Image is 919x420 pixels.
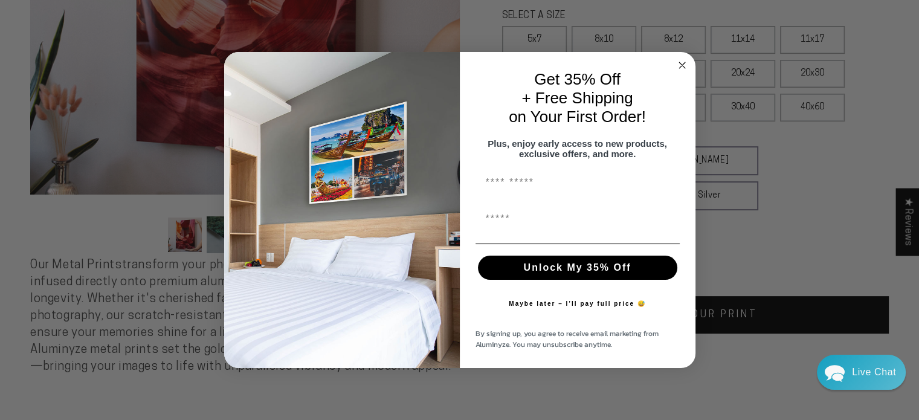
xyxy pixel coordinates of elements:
[675,58,689,73] button: Close dialog
[476,328,659,350] span: By signing up, you agree to receive email marketing from Aluminyze. You may unsubscribe anytime.
[509,108,646,126] span: on Your First Order!
[817,355,906,390] div: Chat widget toggle
[852,355,896,390] div: Contact Us Directly
[534,70,621,88] span: Get 35% Off
[224,52,460,369] img: 728e4f65-7e6c-44e2-b7d1-0292a396982f.jpeg
[488,138,667,159] span: Plus, enjoy early access to new products, exclusive offers, and more.
[521,89,633,107] span: + Free Shipping
[503,292,652,316] button: Maybe later – I’ll pay full price 😅
[478,256,677,280] button: Unlock My 35% Off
